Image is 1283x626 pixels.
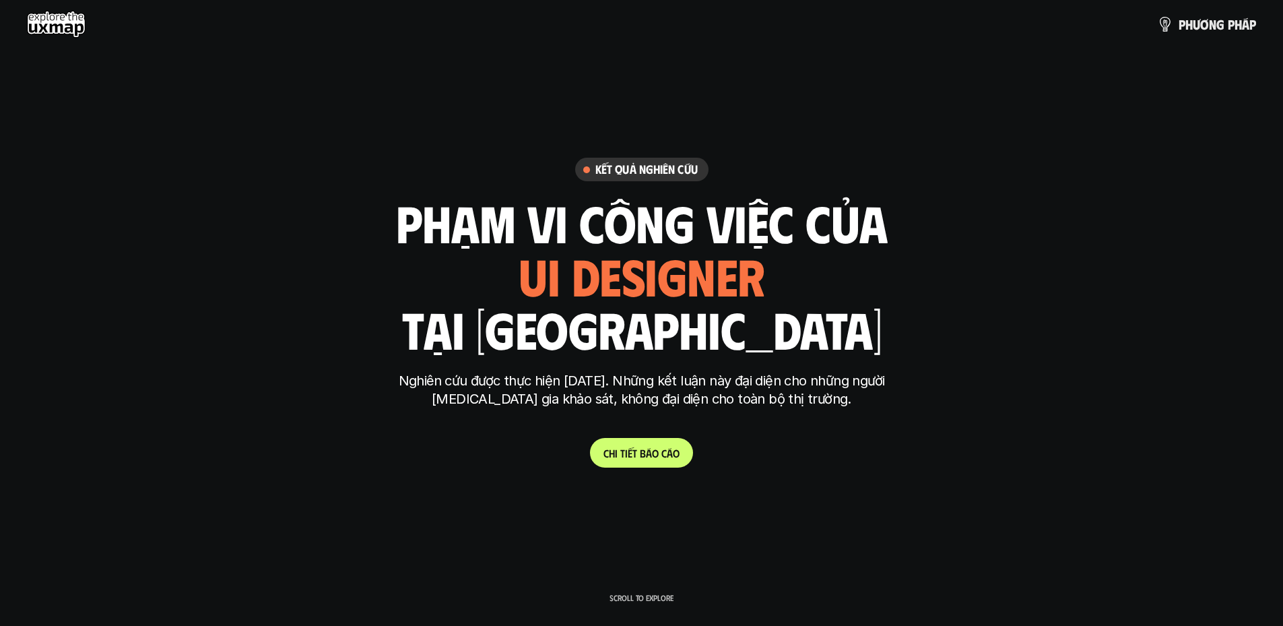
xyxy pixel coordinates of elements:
[609,447,615,460] span: h
[615,447,618,460] span: i
[1228,17,1235,32] span: p
[401,301,882,357] h1: tại [GEOGRAPHIC_DATA]
[632,447,637,460] span: t
[1249,17,1256,32] span: p
[1235,17,1242,32] span: h
[1216,17,1224,32] span: g
[1200,17,1209,32] span: ơ
[1242,17,1249,32] span: á
[628,447,632,460] span: ế
[620,447,625,460] span: t
[389,372,894,408] p: Nghiên cứu được thực hiện [DATE]. Những kết luận này đại diện cho những người [MEDICAL_DATA] gia ...
[396,194,888,251] h1: phạm vi công việc của
[652,447,659,460] span: o
[1209,17,1216,32] span: n
[667,447,673,460] span: á
[673,447,680,460] span: o
[646,447,652,460] span: á
[640,447,646,460] span: b
[625,447,628,460] span: i
[595,162,698,177] h6: Kết quả nghiên cứu
[1185,17,1193,32] span: h
[1179,17,1185,32] span: p
[590,438,693,468] a: Chitiếtbáocáo
[1193,17,1200,32] span: ư
[1157,11,1256,38] a: phươngpháp
[603,447,609,460] span: C
[661,447,667,460] span: c
[610,593,673,602] p: Scroll to explore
